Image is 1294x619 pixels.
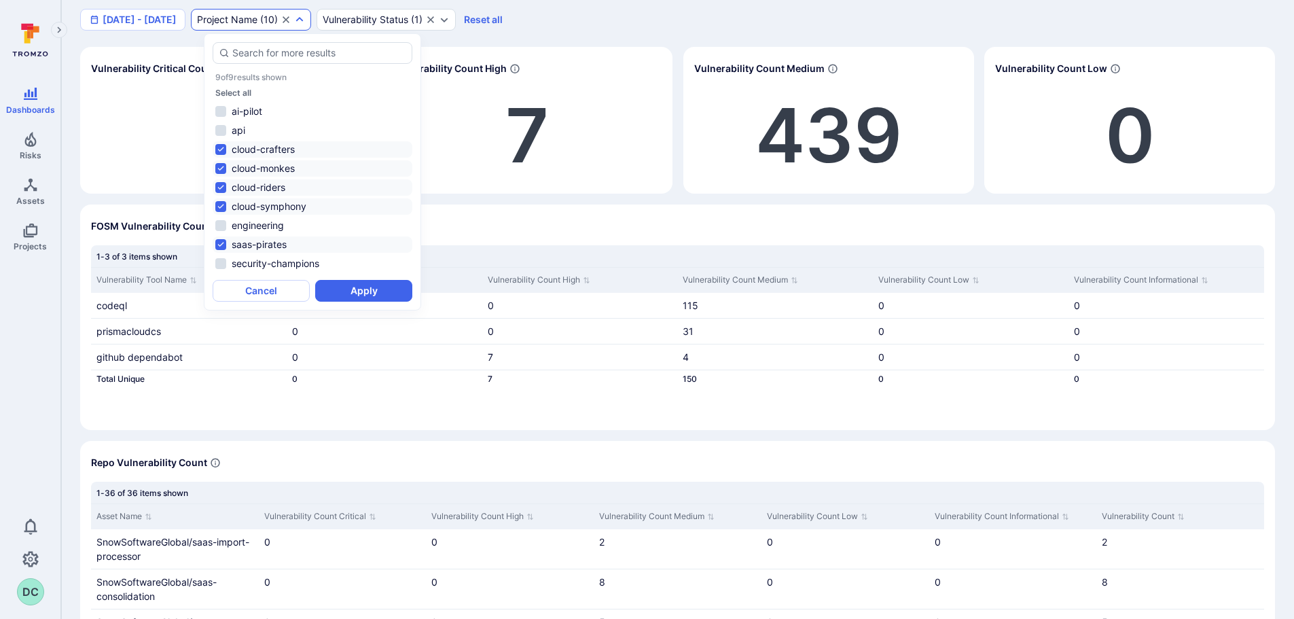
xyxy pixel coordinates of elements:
a: 7 [505,90,550,181]
button: Expand dropdown [439,14,450,25]
li: cloud-symphony [213,198,412,215]
a: 150 [683,374,697,384]
div: Widget [683,47,974,194]
span: 0 [1105,90,1155,181]
a: 115 [683,300,698,311]
div: Cell for Vulnerability Count Low [873,344,1068,370]
button: Select all [215,88,251,98]
div: Cell for Vulnerability Count Medium [594,569,761,609]
button: Cancel [213,280,310,302]
div: Cell for Vulnerability Count Low [761,569,929,609]
div: Cell for Vulnerability Count Informational [1068,344,1264,370]
button: Clear selection [425,14,436,25]
a: 0 [201,90,251,181]
input: Search for more results [232,46,406,60]
div: Cell for Vulnerability Count [1096,529,1264,569]
a: 7 [488,351,493,363]
span: 0 [767,536,773,548]
div: open [317,9,456,31]
div: Cell for Vulnerability Tool Name [91,293,287,318]
button: Sort by Vulnerability Count High [431,510,534,524]
div: Cell for Vulnerability Tool Name [91,319,287,344]
button: Expand navigation menu [51,22,67,38]
li: engineering [213,217,412,234]
button: Vulnerability Status(1) [323,14,423,25]
button: Sort by Vulnerability Count Informational [935,510,1069,524]
div: Cell for Vulnerability Count High [482,344,678,370]
span: 0 [292,374,298,384]
div: cloud-symphony, cloud-riders, cloud-monkes, cloud-crafters, Saas Pirates (SnowSoftwareGlobal), Cl... [191,9,311,31]
a: 439 [755,90,902,181]
div: Widget [984,47,1275,194]
a: 2 [599,536,605,548]
div: Widget [382,47,672,194]
button: Sort by Asset Name [96,510,152,524]
button: Clear selection [281,14,291,25]
div: Dan Cundy [17,578,44,605]
button: Sort by Vulnerability Count Low [878,273,980,287]
li: api [213,122,412,139]
span: Vulnerability Count Medium [694,62,825,75]
button: DC [17,578,44,605]
div: Cell for Vulnerability Count Medium [594,529,761,569]
span: 0 [292,325,298,337]
button: Apply [315,280,412,302]
div: ( 10 ) [197,14,278,25]
span: Risks [20,150,41,160]
div: Cell for Vulnerability Count Medium [677,344,873,370]
button: Sort by Vulnerability Count [1102,510,1185,524]
div: Widget [80,47,371,194]
div: Cell for Vulnerability Count Informational [1068,293,1264,318]
div: Vulnerability Status [323,14,408,25]
span: Repo Vulnerability Count [91,456,207,470]
span: codeql [96,300,127,311]
span: Vulnerability Critical Count [91,62,217,75]
a: 31 [683,325,694,337]
li: cloud-monkes [213,160,412,177]
span: Assets [16,196,45,206]
p: 9 of 9 results shown [215,72,287,82]
div: Cell for Vulnerability Count Critical [287,344,482,370]
div: Cell for Vulnerability Count High [482,319,678,344]
span: Vulnerability Count High [393,62,507,75]
button: Sort by Vulnerability Count Low [767,510,868,524]
div: Cell for Vulnerability Count Medium [677,293,873,318]
button: Sort by Vulnerability Count Critical [264,510,376,524]
li: saas-pirates [213,236,412,253]
div: Cell for Vulnerability Count Informational [929,569,1097,609]
button: Sort by Vulnerability Count Informational [1074,273,1208,287]
div: Project Name [197,14,257,25]
span: 0 [878,351,884,363]
button: Reset all [464,14,503,26]
div: Widget [80,205,1275,430]
span: 0 [488,325,494,337]
a: 4 [683,351,689,363]
button: Expand dropdown [294,14,305,25]
span: FOSM Vulnerability Counts [91,219,217,233]
a: 7 [488,374,492,384]
span: Projects [14,241,47,251]
li: ai-pilot [213,103,412,120]
span: 0 [292,351,298,363]
span: 0 [1074,300,1080,311]
span: 0 [935,576,941,588]
span: 0 [431,536,437,548]
span: prismacloudcs [96,325,161,337]
span: 0 [1074,351,1080,363]
div: autocomplete options [213,42,412,302]
a: SnowSoftwareGlobal/saas-import-processor [96,536,249,562]
span: 0 [264,536,270,548]
div: Cell for Vulnerability Count Medium [677,370,873,389]
div: Cell for Vulnerability Count Low [873,293,1068,318]
div: Cell for Vulnerability Count High [482,370,678,389]
div: Cell for Asset Name [91,529,259,569]
div: Cell for Vulnerability Count Critical [287,319,482,344]
a: SnowSoftwareGlobal/saas-consolidation [96,576,217,602]
span: github dependabot [96,351,183,363]
span: Dashboards [6,105,55,115]
div: Cell for Vulnerability Tool Name [91,344,287,370]
button: Sort by Vulnerability Count High [488,273,590,287]
span: 0 [488,300,494,311]
button: Project Name(10) [197,14,278,25]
